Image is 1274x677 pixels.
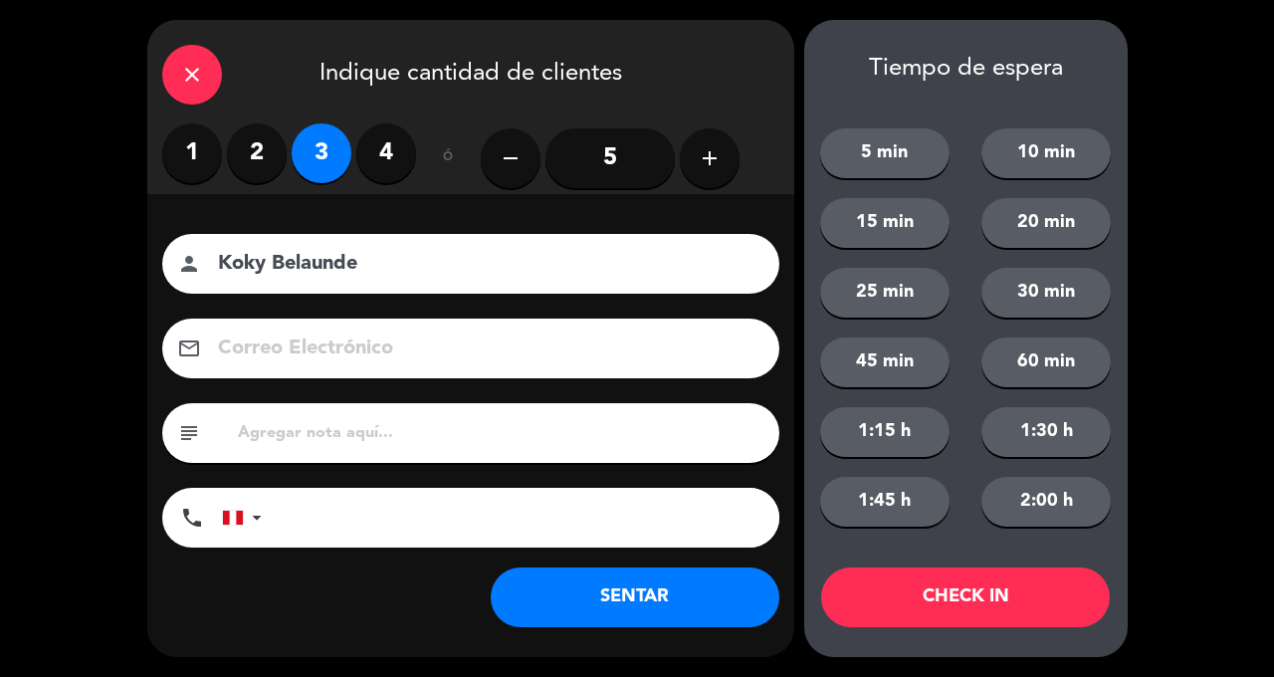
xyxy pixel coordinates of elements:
[162,123,222,183] label: 1
[981,198,1111,248] button: 20 min
[177,421,201,445] i: subject
[236,419,764,447] input: Agregar nota aquí...
[416,123,481,193] div: ó
[981,268,1111,318] button: 30 min
[981,407,1111,457] button: 1:30 h
[216,332,753,366] input: Correo Electrónico
[147,20,794,123] div: Indique cantidad de clientes
[821,567,1110,627] button: CHECK IN
[820,407,950,457] button: 1:15 h
[698,146,722,170] i: add
[223,489,269,547] div: Peru (Perú): +51
[491,567,779,627] button: SENTAR
[680,128,740,188] button: add
[177,252,201,276] i: person
[820,338,950,387] button: 45 min
[981,338,1111,387] button: 60 min
[216,247,753,282] input: Nombre del cliente
[177,337,201,360] i: email
[499,146,523,170] i: remove
[227,123,287,183] label: 2
[820,477,950,527] button: 1:45 h
[981,477,1111,527] button: 2:00 h
[804,55,1128,84] div: Tiempo de espera
[180,63,204,87] i: close
[180,506,204,530] i: phone
[481,128,540,188] button: remove
[820,268,950,318] button: 25 min
[820,198,950,248] button: 15 min
[356,123,416,183] label: 4
[981,128,1111,178] button: 10 min
[292,123,351,183] label: 3
[820,128,950,178] button: 5 min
